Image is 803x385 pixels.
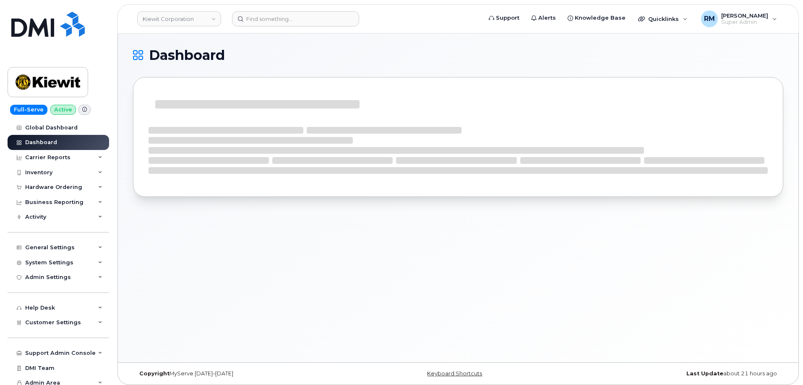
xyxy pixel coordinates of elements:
span: Dashboard [149,49,225,62]
strong: Last Update [686,370,723,377]
strong: Copyright [139,370,169,377]
div: MyServe [DATE]–[DATE] [133,370,350,377]
a: Keyboard Shortcuts [427,370,482,377]
div: about 21 hours ago [566,370,783,377]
